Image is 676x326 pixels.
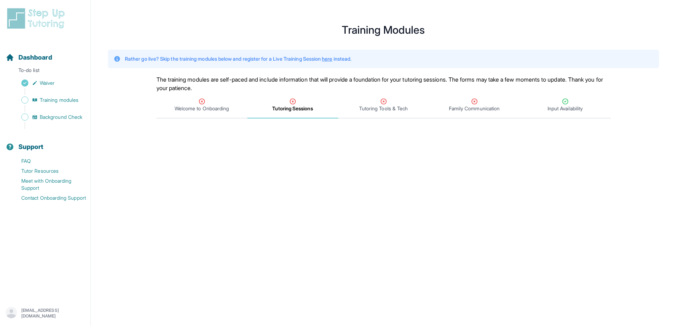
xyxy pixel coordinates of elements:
a: Tutor Resources [6,166,90,176]
a: Waiver [6,78,90,88]
h1: Training Modules [108,26,659,34]
p: The training modules are self-paced and include information that will provide a foundation for yo... [156,75,611,92]
span: Tutoring Tools & Tech [359,105,408,112]
a: Background Check [6,112,90,122]
p: To-do list [3,67,88,77]
img: logo [6,7,69,30]
button: Dashboard [3,41,88,65]
a: Training modules [6,95,90,105]
span: Family Communication [449,105,500,112]
nav: Tabs [156,92,611,118]
button: [EMAIL_ADDRESS][DOMAIN_NAME] [6,307,85,320]
a: here [322,56,332,62]
span: Tutoring Sessions [272,105,313,112]
span: Input Availability [548,105,583,112]
a: FAQ [6,156,90,166]
span: Training modules [40,96,78,104]
a: Dashboard [6,53,52,62]
span: Support [18,142,44,152]
a: Contact Onboarding Support [6,193,90,203]
a: Meet with Onboarding Support [6,176,90,193]
span: Welcome to Onboarding [175,105,229,112]
button: Support [3,131,88,155]
span: Background Check [40,114,82,121]
p: [EMAIL_ADDRESS][DOMAIN_NAME] [21,308,85,319]
span: Waiver [40,79,55,87]
p: Rather go live? Skip the training modules below and register for a Live Training Session instead. [125,55,351,62]
span: Dashboard [18,53,52,62]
